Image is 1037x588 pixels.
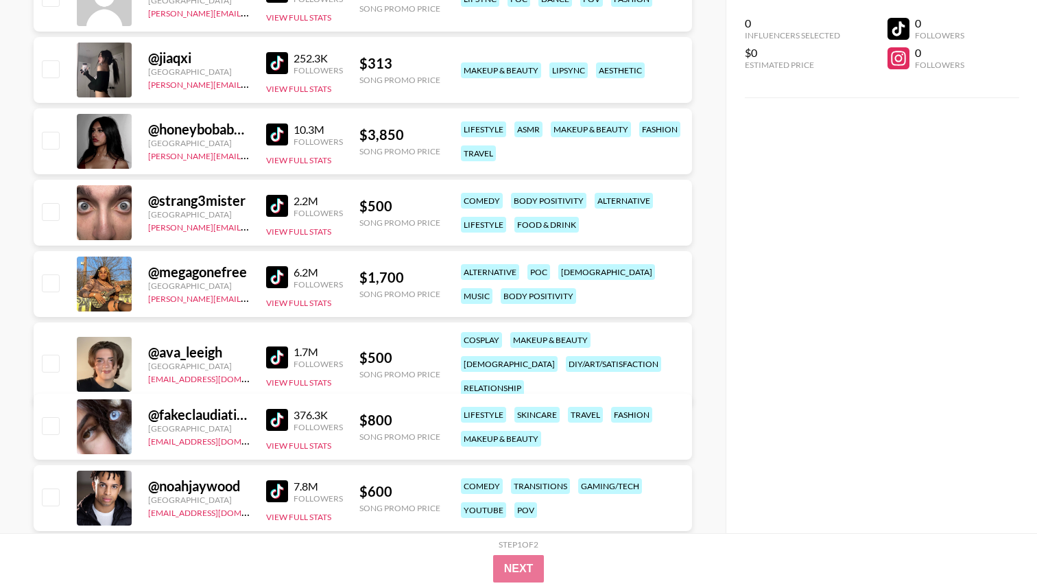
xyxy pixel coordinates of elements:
[639,121,680,137] div: fashion
[266,512,331,522] button: View Full Stats
[568,407,603,423] div: travel
[461,502,506,518] div: youtube
[551,121,631,137] div: makeup & beauty
[915,46,964,60] div: 0
[359,217,440,228] div: Song Promo Price
[148,138,250,148] div: [GEOGRAPHIC_DATA]
[266,440,331,451] button: View Full Stats
[915,16,964,30] div: 0
[359,126,440,143] div: $ 3,850
[294,65,343,75] div: Followers
[359,75,440,85] div: Song Promo Price
[294,345,343,359] div: 1.7M
[359,269,440,286] div: $ 1,700
[294,123,343,137] div: 10.3M
[148,148,351,161] a: [PERSON_NAME][EMAIL_ADDRESS][DOMAIN_NAME]
[461,288,492,304] div: music
[596,62,645,78] div: aesthetic
[148,361,250,371] div: [GEOGRAPHIC_DATA]
[359,412,440,429] div: $ 800
[294,480,343,493] div: 7.8M
[148,5,351,19] a: [PERSON_NAME][EMAIL_ADDRESS][DOMAIN_NAME]
[514,502,537,518] div: pov
[510,332,591,348] div: makeup & beauty
[294,266,343,279] div: 6.2M
[461,217,506,233] div: lifestyle
[294,359,343,369] div: Followers
[266,298,331,308] button: View Full Stats
[294,422,343,432] div: Followers
[148,505,286,518] a: [EMAIL_ADDRESS][DOMAIN_NAME]
[266,155,331,165] button: View Full Stats
[359,146,440,156] div: Song Promo Price
[527,264,550,280] div: poc
[148,67,250,77] div: [GEOGRAPHIC_DATA]
[359,349,440,366] div: $ 500
[578,478,642,494] div: gaming/tech
[266,52,288,74] img: TikTok
[148,263,250,281] div: @ megagonefree
[266,195,288,217] img: TikTok
[514,121,543,137] div: asmr
[566,356,661,372] div: diy/art/satisfaction
[461,62,541,78] div: makeup & beauty
[148,49,250,67] div: @ jiaqxi
[266,84,331,94] button: View Full Stats
[461,193,503,209] div: comedy
[745,60,840,70] div: Estimated Price
[148,121,250,138] div: @ honeybobabear
[148,220,416,233] a: [PERSON_NAME][EMAIL_ADDRESS][PERSON_NAME][DOMAIN_NAME]
[499,539,538,550] div: Step 1 of 2
[514,407,560,423] div: skincare
[745,46,840,60] div: $0
[359,55,440,72] div: $ 313
[461,380,524,396] div: relationship
[461,264,519,280] div: alternative
[294,279,343,290] div: Followers
[461,407,506,423] div: lifestyle
[359,483,440,500] div: $ 600
[511,193,586,209] div: body positivity
[148,371,286,384] a: [EMAIL_ADDRESS][DOMAIN_NAME]
[294,408,343,422] div: 376.3K
[549,62,588,78] div: lipsync
[461,431,541,447] div: makeup & beauty
[359,289,440,299] div: Song Promo Price
[148,209,250,220] div: [GEOGRAPHIC_DATA]
[493,555,545,583] button: Next
[511,478,570,494] div: transitions
[461,121,506,137] div: lifestyle
[915,30,964,40] div: Followers
[148,344,250,361] div: @ ava_leeigh
[148,281,250,291] div: [GEOGRAPHIC_DATA]
[266,409,288,431] img: TikTok
[359,369,440,379] div: Song Promo Price
[148,434,286,447] a: [EMAIL_ADDRESS][DOMAIN_NAME]
[461,478,503,494] div: comedy
[148,291,351,304] a: [PERSON_NAME][EMAIL_ADDRESS][DOMAIN_NAME]
[359,3,440,14] div: Song Promo Price
[294,493,343,504] div: Followers
[461,356,558,372] div: [DEMOGRAPHIC_DATA]
[968,519,1021,572] iframe: Drift Widget Chat Controller
[461,145,496,161] div: travel
[359,432,440,442] div: Song Promo Price
[294,51,343,65] div: 252.3K
[266,346,288,368] img: TikTok
[266,480,288,502] img: TikTok
[745,30,840,40] div: Influencers Selected
[266,124,288,145] img: TikTok
[558,264,655,280] div: [DEMOGRAPHIC_DATA]
[266,377,331,388] button: View Full Stats
[148,192,250,209] div: @ strang3mister
[595,193,653,209] div: alternative
[745,16,840,30] div: 0
[611,407,652,423] div: fashion
[294,137,343,147] div: Followers
[915,60,964,70] div: Followers
[294,208,343,218] div: Followers
[148,77,351,90] a: [PERSON_NAME][EMAIL_ADDRESS][DOMAIN_NAME]
[148,423,250,434] div: [GEOGRAPHIC_DATA]
[359,198,440,215] div: $ 500
[148,495,250,505] div: [GEOGRAPHIC_DATA]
